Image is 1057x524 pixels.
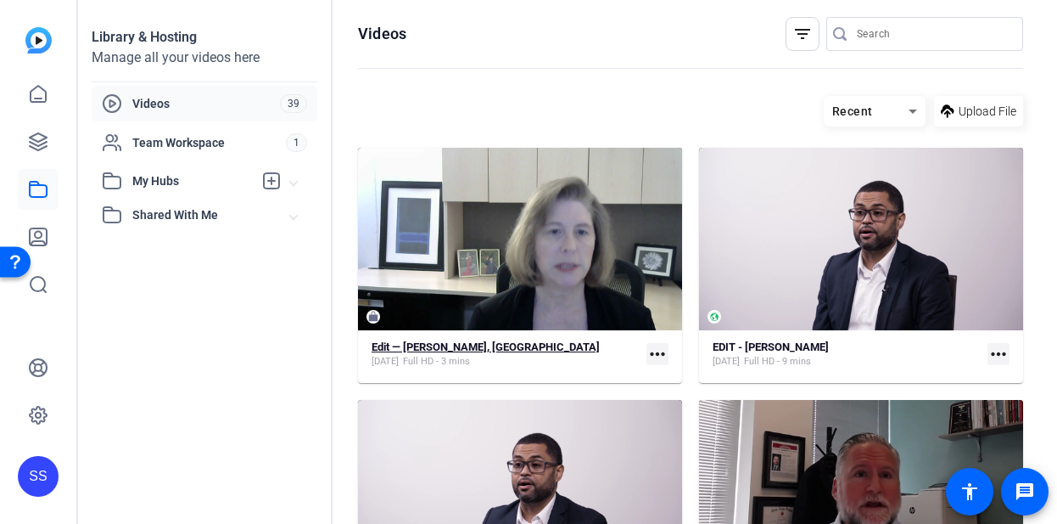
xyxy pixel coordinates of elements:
[132,95,280,112] span: Videos
[987,343,1009,365] mat-icon: more_horiz
[403,355,470,369] span: Full HD - 3 mins
[744,355,811,369] span: Full HD - 9 mins
[959,482,980,502] mat-icon: accessibility
[92,27,317,48] div: Library & Hosting
[132,206,290,224] span: Shared With Me
[934,96,1023,127] button: Upload File
[1015,482,1035,502] mat-icon: message
[92,48,317,68] div: Manage all your videos here
[132,172,253,190] span: My Hubs
[372,341,640,369] a: Edit — [PERSON_NAME], [GEOGRAPHIC_DATA][DATE]Full HD - 3 mins
[959,103,1016,121] span: Upload File
[132,134,286,151] span: Team Workspace
[832,104,873,118] span: Recent
[857,24,1009,44] input: Search
[18,456,59,497] div: SS
[713,341,829,353] strong: EDIT - [PERSON_NAME]
[713,341,981,369] a: EDIT - [PERSON_NAME][DATE]Full HD - 9 mins
[372,341,600,353] strong: Edit — [PERSON_NAME], [GEOGRAPHIC_DATA]
[286,133,307,152] span: 1
[792,24,813,44] mat-icon: filter_list
[280,94,307,113] span: 39
[92,198,317,232] mat-expansion-panel-header: Shared With Me
[25,27,52,54] img: blue-gradient.svg
[713,355,740,369] span: [DATE]
[92,164,317,198] mat-expansion-panel-header: My Hubs
[646,343,668,365] mat-icon: more_horiz
[358,24,406,44] h1: Videos
[372,355,399,369] span: [DATE]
